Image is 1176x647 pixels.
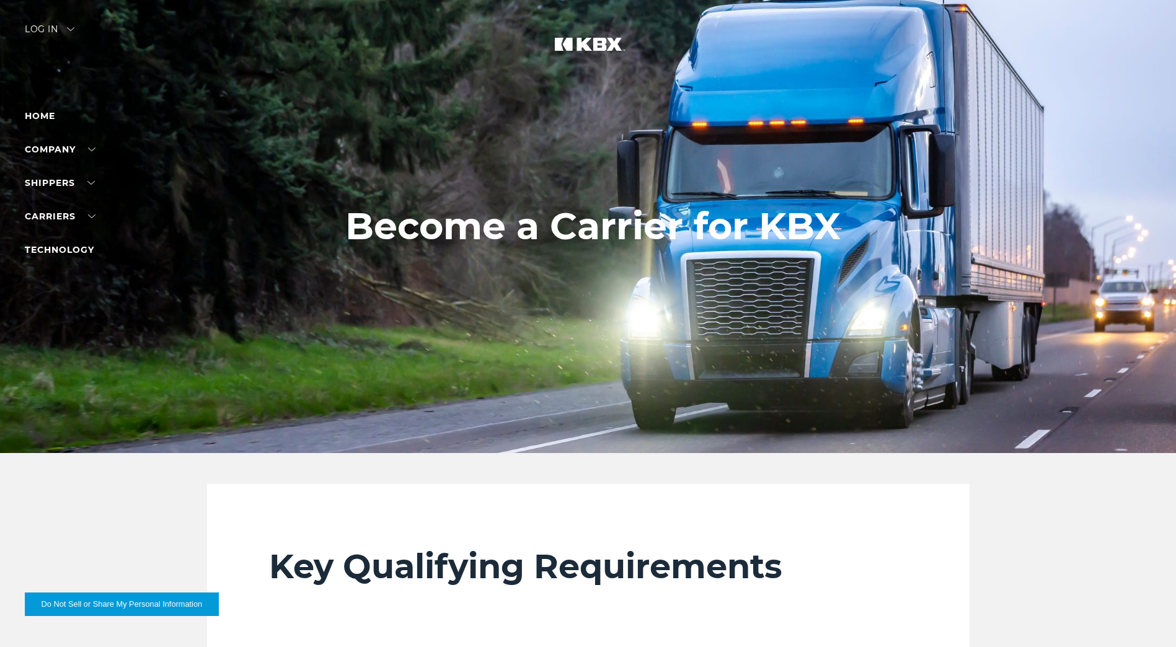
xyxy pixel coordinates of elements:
[25,592,219,616] button: Do Not Sell or Share My Personal Information
[25,110,55,121] a: Home
[25,177,95,188] a: SHIPPERS
[345,205,841,247] h1: Become a Carrier for KBX
[67,27,74,31] img: arrow
[25,144,95,155] a: Company
[542,25,635,79] img: kbx logo
[25,25,74,43] div: Log in
[25,211,95,222] a: Carriers
[25,278,105,289] a: RESOURCES
[25,244,94,255] a: Technology
[269,546,908,587] h2: Key Qualifying Requirements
